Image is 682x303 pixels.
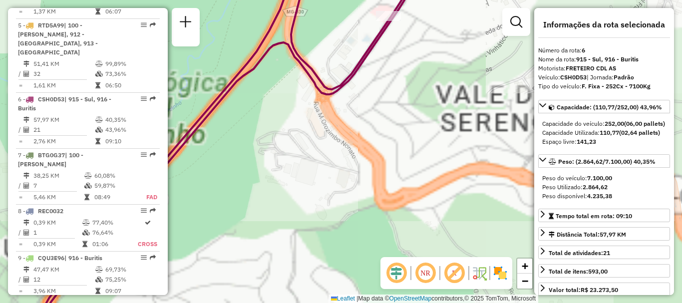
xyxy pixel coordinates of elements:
i: Total de Atividades [23,230,29,236]
i: % de utilização do peso [82,220,90,226]
strong: F. Fixa - 252Cx - 7100Kg [582,82,651,90]
span: Exibir rótulo [442,261,466,285]
i: Total de Atividades [23,183,29,189]
div: Espaço livre: [542,137,666,146]
span: Tempo total em rota: 09:10 [556,212,632,220]
span: REC0032 [38,207,63,215]
strong: 593,00 [588,268,608,275]
a: Total de itens:593,00 [538,264,670,278]
td: 73,36% [105,69,155,79]
td: 99,89% [105,59,155,69]
em: Opções [141,152,147,158]
span: Total de atividades: [549,249,610,257]
span: 9 - [18,254,102,262]
strong: 252,00 [605,120,624,127]
i: Rota otimizada [145,220,151,226]
div: Peso: (2.864,62/7.100,00) 40,35% [538,170,670,205]
strong: Padrão [614,73,634,81]
td: 1,61 KM [33,80,95,90]
strong: 4.235,38 [587,192,612,200]
a: Peso: (2.864,62/7.100,00) 40,35% [538,154,670,168]
td: = [18,286,23,296]
a: Capacidade: (110,77/252,00) 43,96% [538,100,670,113]
a: Total de atividades:21 [538,246,670,259]
td: / [18,181,23,191]
i: % de utilização do peso [84,173,92,179]
td: 5,46 KM [33,192,84,202]
i: % de utilização da cubagem [95,127,103,133]
td: 09:07 [105,286,155,296]
div: Capacidade: (110,77/252,00) 43,96% [538,115,670,150]
span: BTG0G37 [38,151,65,159]
td: 38,25 KM [33,171,84,181]
i: Distância Total [23,220,29,226]
span: Ocultar deslocamento [384,261,408,285]
em: Rota exportada [150,208,156,214]
td: FAD [135,192,158,202]
span: | [356,295,358,302]
td: 59,87% [94,181,135,191]
i: Tempo total em rota [95,288,100,294]
strong: 6 [582,46,585,54]
span: − [522,275,528,287]
i: Tempo total em rota [82,241,87,247]
div: Motorista: [538,64,670,73]
span: + [522,260,528,272]
td: 06:07 [105,6,155,16]
td: = [18,6,23,16]
a: Leaflet [331,295,355,302]
span: | 100 - [PERSON_NAME] [18,151,83,168]
i: % de utilização do peso [95,61,103,67]
span: | 916 - Buritis [64,254,102,262]
a: Exibir filtros [506,12,526,32]
strong: 2.864,62 [583,183,608,191]
div: Peso Utilizado: [542,183,666,192]
span: RTD5A99 [38,21,64,29]
div: Valor total: [549,286,618,295]
em: Opções [141,255,147,261]
a: Valor total:R$ 23.273,50 [538,283,670,296]
strong: 7.100,00 [587,174,612,182]
td: 06:50 [105,80,155,90]
strong: CSH0D53 [560,73,587,81]
td: 01:06 [92,239,137,249]
strong: FRETEIRO CDL AS [566,64,616,72]
span: | 915 - Sul, 916 - Buritis [18,95,111,112]
i: % de utilização da cubagem [84,183,92,189]
img: Fluxo de ruas [471,265,487,281]
span: CSH0D53 [38,95,64,103]
i: Distância Total [23,117,29,123]
em: Opções [141,96,147,102]
td: 57,97 KM [33,115,95,125]
a: OpenStreetMap [389,295,432,302]
strong: (02,64 pallets) [619,129,660,136]
td: 21 [33,125,95,135]
td: 08:49 [94,192,135,202]
a: Nova sessão e pesquisa [176,12,196,34]
i: Total de Atividades [23,71,29,77]
i: % de utilização da cubagem [95,277,103,283]
span: 6 - [18,95,111,112]
strong: 110,77 [600,129,619,136]
span: 7 - [18,151,83,168]
div: Veículo: [538,73,670,82]
img: Exibir/Ocultar setores [492,265,508,281]
em: Rota exportada [150,96,156,102]
div: Map data © contributors,© 2025 TomTom, Microsoft [329,295,538,303]
span: Peso do veículo: [542,174,612,182]
td: 77,40% [92,218,137,228]
i: Tempo total em rota [95,138,100,144]
span: Ocultar NR [413,261,437,285]
td: 1 [33,228,82,238]
td: 3,96 KM [33,286,95,296]
div: Tipo do veículo: [538,82,670,91]
i: Tempo total em rota [84,194,89,200]
div: Capacidade Utilizada: [542,128,666,137]
td: 1,37 KM [33,6,95,16]
div: Peso disponível: [542,192,666,201]
td: 12 [33,275,95,285]
a: Zoom in [517,259,532,274]
em: Opções [141,208,147,214]
td: = [18,80,23,90]
span: 57,97 KM [600,231,626,238]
